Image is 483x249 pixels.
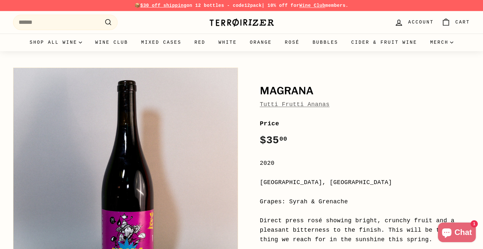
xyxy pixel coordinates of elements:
a: Red [188,34,212,51]
sup: 00 [279,135,287,143]
span: Account [408,19,434,26]
a: Wine Club [299,3,325,8]
label: Price [260,119,470,129]
span: $35 [260,134,287,147]
a: Wine Club [89,34,135,51]
div: [GEOGRAPHIC_DATA], [GEOGRAPHIC_DATA] [260,178,470,187]
strong: 12pack [244,3,262,8]
div: Direct press rosé showing bright, crunchy fruit and a pleasant bitterness to the finish. This wil... [260,216,470,244]
a: Account [391,13,438,32]
div: 2020 [260,159,470,168]
p: 📦 on 12 bottles - code | 10% off for members. [13,2,470,9]
div: Grapes: Syrah & Grenache [260,197,470,207]
summary: Shop all wine [23,34,89,51]
summary: Merch [424,34,460,51]
a: Cart [438,13,474,32]
a: Cider & Fruit Wine [345,34,424,51]
h1: Magrana [260,86,470,97]
a: Tutti Frutti Ananas [260,101,330,108]
span: $30 off shipping [140,3,187,8]
a: Orange [243,34,278,51]
inbox-online-store-chat: Shopify online store chat [436,223,478,244]
a: Rosé [278,34,306,51]
a: Mixed Cases [135,34,188,51]
a: White [212,34,243,51]
span: Cart [455,19,470,26]
a: Bubbles [306,34,345,51]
